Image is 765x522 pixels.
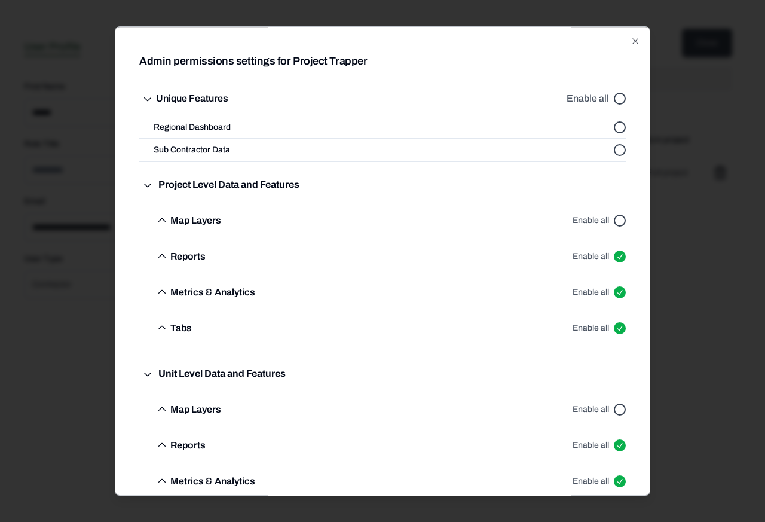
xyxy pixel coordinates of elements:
[573,405,609,414] label: Enable all
[170,213,221,228] p: Map Layers
[139,139,626,162] div: Unique Features
[139,117,626,139] div: Unique Features
[154,274,255,310] button: Metrics & Analytics
[573,441,609,450] label: Enable all
[139,203,626,356] div: Project Level Data and Features
[170,321,192,335] p: Tabs
[170,402,221,417] p: Map Layers
[154,463,255,499] button: Metrics & Analytics
[154,144,230,156] p: Sub Contractor Data
[170,249,206,264] p: Reports
[156,91,228,106] p: Unique Features
[567,94,609,103] label: Enable all
[154,239,206,274] button: Reports
[139,56,367,66] h2: Admin permissions settings for Project Trapper
[139,81,228,117] button: Unique Features
[573,477,609,486] label: Enable all
[154,203,221,239] button: Map Layers
[154,428,206,463] button: Reports
[139,356,626,392] button: Unit Level Data and Features
[154,310,192,346] button: Tabs
[154,121,231,133] p: Regional Dashboard
[154,392,221,428] button: Map Layers
[170,438,206,453] p: Reports
[170,285,255,300] p: Metrics & Analytics
[573,288,609,297] label: Enable all
[170,474,255,489] p: Metrics & Analytics
[573,216,609,225] label: Enable all
[573,324,609,332] label: Enable all
[573,252,609,261] label: Enable all
[139,167,626,203] button: Project Level Data and Features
